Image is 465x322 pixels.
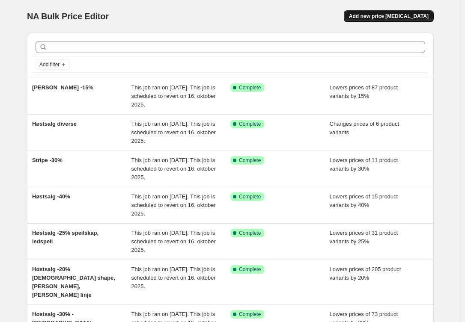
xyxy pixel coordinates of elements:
button: Add filter [36,59,70,70]
span: Complete [239,193,261,200]
span: Complete [239,230,261,236]
span: This job ran on [DATE]. This job is scheduled to revert on 16. oktober 2025. [131,230,216,253]
span: Lowers prices of 11 product variants by 30% [330,157,398,172]
span: Lowers prices of 205 product variants by 20% [330,266,401,281]
button: Add new price [MEDICAL_DATA] [344,10,434,22]
span: Add filter [39,61,60,68]
span: Add new price [MEDICAL_DATA] [349,13,429,20]
span: Complete [239,121,261,127]
span: [PERSON_NAME] -15% [32,84,93,91]
span: This job ran on [DATE]. This job is scheduled to revert on 16. oktober 2025. [131,84,216,108]
span: Lowers prices of 15 product variants by 40% [330,193,398,208]
span: Complete [239,157,261,164]
span: Lowers prices of 87 product variants by 15% [330,84,398,99]
span: This job ran on [DATE]. This job is scheduled to revert on 16. oktober 2025. [131,121,216,144]
span: Lowers prices of 31 product variants by 25% [330,230,398,245]
span: Høstsalg -40% [32,193,70,200]
span: This job ran on [DATE]. This job is scheduled to revert on 16. oktober 2025. [131,266,216,290]
span: Complete [239,84,261,91]
span: This job ran on [DATE]. This job is scheduled to revert on 16. oktober 2025. [131,193,216,217]
span: NA Bulk Price Editor [27,12,109,21]
span: Changes prices of 6 product variants [330,121,399,136]
span: Complete [239,311,261,318]
span: This job ran on [DATE]. This job is scheduled to revert on 16. oktober 2025. [131,157,216,180]
span: Complete [239,266,261,273]
span: Høstsalg -25% speilskap, ledspeil [32,230,98,245]
span: Høstsalg -20% [DEMOGRAPHIC_DATA] shape, [PERSON_NAME], [PERSON_NAME] linje [32,266,115,298]
span: Stripe -30% [32,157,63,163]
span: Høstsalg diverse [32,121,77,127]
